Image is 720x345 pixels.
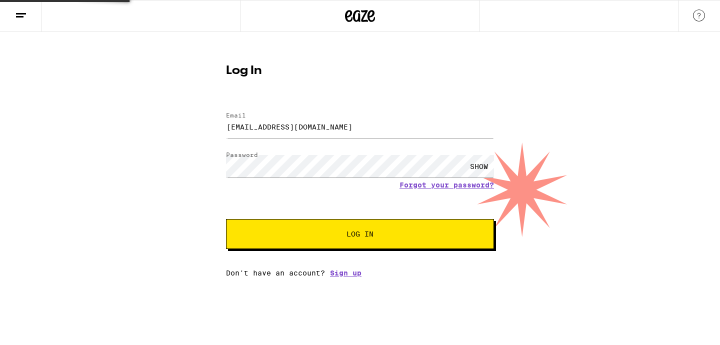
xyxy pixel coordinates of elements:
[399,181,494,189] a: Forgot your password?
[226,151,258,158] label: Password
[226,219,494,249] button: Log In
[226,65,494,77] h1: Log In
[6,7,72,15] span: Hi. Need any help?
[346,230,373,237] span: Log In
[226,112,246,118] label: Email
[226,115,494,138] input: Email
[226,269,494,277] div: Don't have an account?
[330,269,361,277] a: Sign up
[464,155,494,177] div: SHOW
